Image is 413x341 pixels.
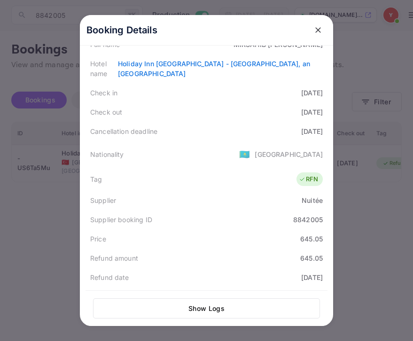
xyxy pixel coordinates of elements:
[239,146,250,163] span: United States
[86,23,157,37] p: Booking Details
[302,195,323,205] div: Nuitée
[90,126,157,136] div: Cancellation deadline
[293,215,323,225] div: 8842005
[301,107,323,117] div: [DATE]
[90,59,118,78] div: Hotel name
[301,88,323,98] div: [DATE]
[90,195,116,205] div: Supplier
[90,215,152,225] div: Supplier booking ID
[90,88,117,98] div: Check in
[310,22,327,39] button: close
[90,107,122,117] div: Check out
[90,149,124,159] div: Nationality
[90,272,129,282] div: Refund date
[300,253,323,263] div: 645.05
[299,175,318,184] div: RFN
[90,253,138,263] div: Refund amount
[90,234,106,244] div: Price
[255,149,323,159] div: [GEOGRAPHIC_DATA]
[93,298,320,318] button: Show Logs
[301,126,323,136] div: [DATE]
[90,174,102,184] div: Tag
[301,272,323,282] div: [DATE]
[300,234,323,244] div: 645.05
[118,60,310,77] a: Holiday Inn [GEOGRAPHIC_DATA] - [GEOGRAPHIC_DATA], an [GEOGRAPHIC_DATA]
